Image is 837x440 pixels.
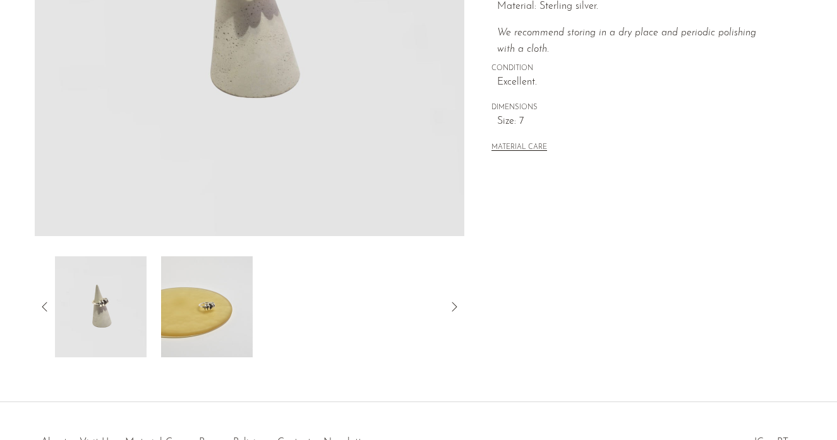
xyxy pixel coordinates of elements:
span: CONDITION [491,63,776,74]
button: MATERIAL CARE [491,143,547,153]
img: Sterling Knot Ring [161,256,253,357]
span: DIMENSIONS [491,102,776,114]
span: Size: 7 [497,114,776,130]
i: We recommend storing in a dry place and periodic polishing with a cloth. [497,28,756,54]
img: Sterling Knot Ring [54,256,146,357]
span: Excellent. [497,74,776,91]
